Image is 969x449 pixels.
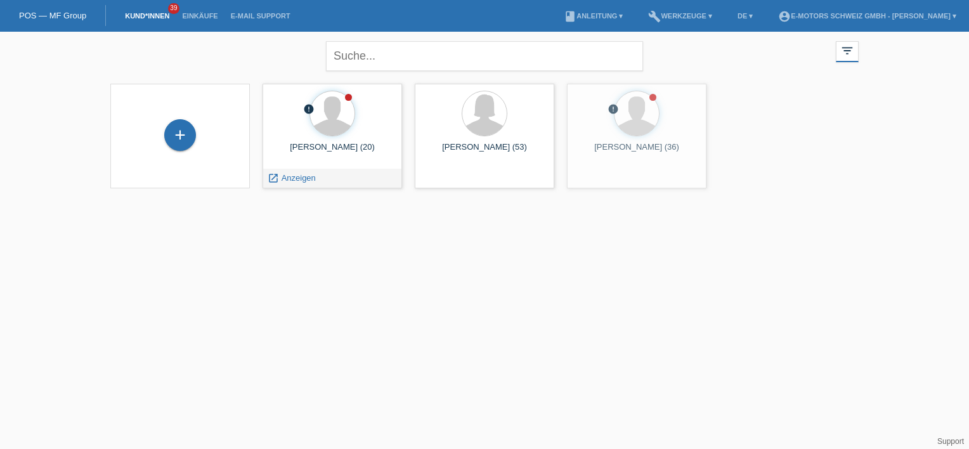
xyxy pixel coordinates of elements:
a: buildWerkzeuge ▾ [642,12,719,20]
span: 39 [168,3,179,14]
i: launch [268,172,279,184]
i: account_circle [778,10,791,23]
i: filter_list [840,44,854,58]
a: Kund*innen [119,12,176,20]
div: [PERSON_NAME] (20) [273,142,392,162]
a: POS — MF Group [19,11,86,20]
a: Einkäufe [176,12,224,20]
a: launch Anzeigen [268,173,316,183]
i: error [608,103,619,115]
input: Suche... [326,41,643,71]
a: bookAnleitung ▾ [557,12,629,20]
div: [PERSON_NAME] (36) [577,142,696,162]
div: Kund*in hinzufügen [165,124,195,146]
i: build [648,10,661,23]
a: DE ▾ [731,12,759,20]
div: [PERSON_NAME] (53) [425,142,544,162]
div: Unbestätigt, in Bearbeitung [303,103,315,117]
a: account_circleE-Motors Schweiz GmbH - [PERSON_NAME] ▾ [772,12,963,20]
i: book [564,10,576,23]
span: Anzeigen [282,173,316,183]
div: Unbestätigt, in Bearbeitung [608,103,619,117]
a: E-Mail Support [224,12,297,20]
i: error [303,103,315,115]
a: Support [937,437,964,446]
